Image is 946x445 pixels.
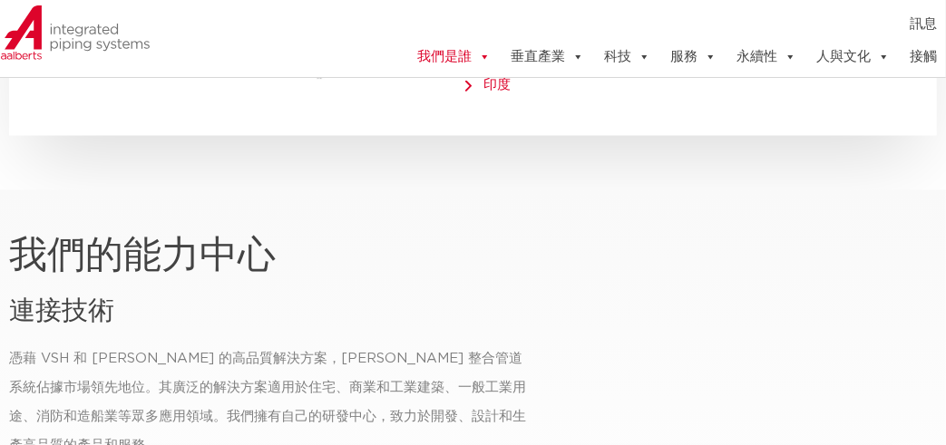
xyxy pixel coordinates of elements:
font: 接觸 [910,50,937,63]
font: 垂直產業 [511,50,565,63]
a: 印度 [465,70,538,92]
a: 垂直產業 [511,39,584,75]
font: 連接技術 [9,299,114,325]
a: 訊息 [910,10,937,39]
font: 科技 [604,50,631,63]
a: 科技 [604,39,650,75]
nav: 選單 [218,10,937,39]
a: 接觸 [910,39,937,75]
a: 我們是誰 [417,39,491,75]
font: 人與文化 [816,50,871,63]
font: 訊息 [910,17,937,31]
font: 我們是誰 [417,50,472,63]
font: 我們的能力中心 [9,237,276,276]
a: 永續性 [736,39,796,75]
font: 服務 [670,50,697,63]
a: 人與文化 [816,39,890,75]
font: 印度 [483,79,511,92]
a: 服務 [670,39,717,75]
font: 永續性 [736,50,777,63]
